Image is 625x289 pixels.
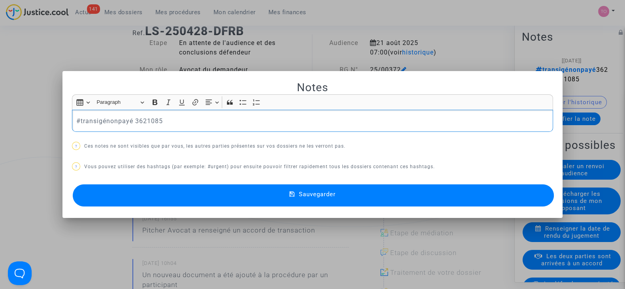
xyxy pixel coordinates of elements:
div: Editor toolbar [72,94,553,110]
p: #transigénonpayé 3621085 [76,116,549,126]
p: Ces notes ne sont visibles que par vous, les autres parties présentes sur vos dossiers ne les ver... [72,141,553,151]
button: Paragraph [93,96,148,109]
span: Sauvegarder [299,191,336,198]
div: Rich Text Editor, main [72,110,553,132]
button: Sauvegarder [73,184,554,206]
span: ? [75,144,77,148]
span: ? [75,165,77,169]
iframe: Help Scout Beacon - Open [8,261,32,285]
span: Paragraph [96,98,138,107]
h2: Notes [72,81,553,94]
p: Vous pouvez utiliser des hashtags (par exemple: #urgent) pour ensuite pouvoir filtrer rapidement ... [72,162,553,172]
